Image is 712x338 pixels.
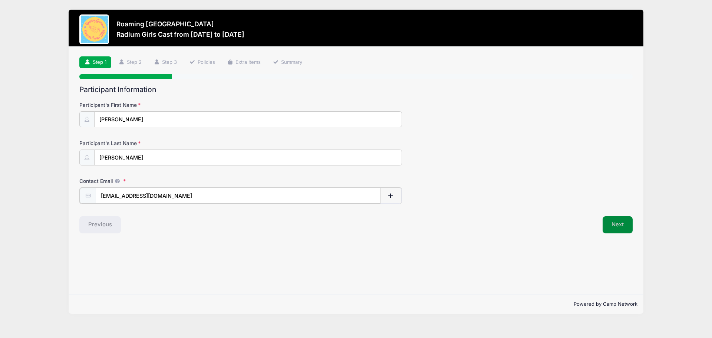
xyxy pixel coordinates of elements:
label: Contact Email [79,177,264,185]
input: Participant's Last Name [94,150,402,165]
h3: Radium Girls Cast from [DATE] to [DATE] [116,30,244,38]
input: email@email.com [96,188,380,204]
a: Extra Items [222,56,266,69]
a: Step 1 [79,56,111,69]
p: Powered by Camp Network [75,301,637,308]
label: Participant's First Name [79,101,264,109]
a: Step 2 [113,56,146,69]
a: Policies [184,56,220,69]
input: Participant's First Name [94,111,402,127]
h3: Roaming [GEOGRAPHIC_DATA] [116,20,244,28]
button: Next [603,216,633,233]
a: Step 3 [149,56,182,69]
h2: Participant Information [79,85,633,94]
label: Participant's Last Name [79,140,264,147]
a: Summary [268,56,307,69]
